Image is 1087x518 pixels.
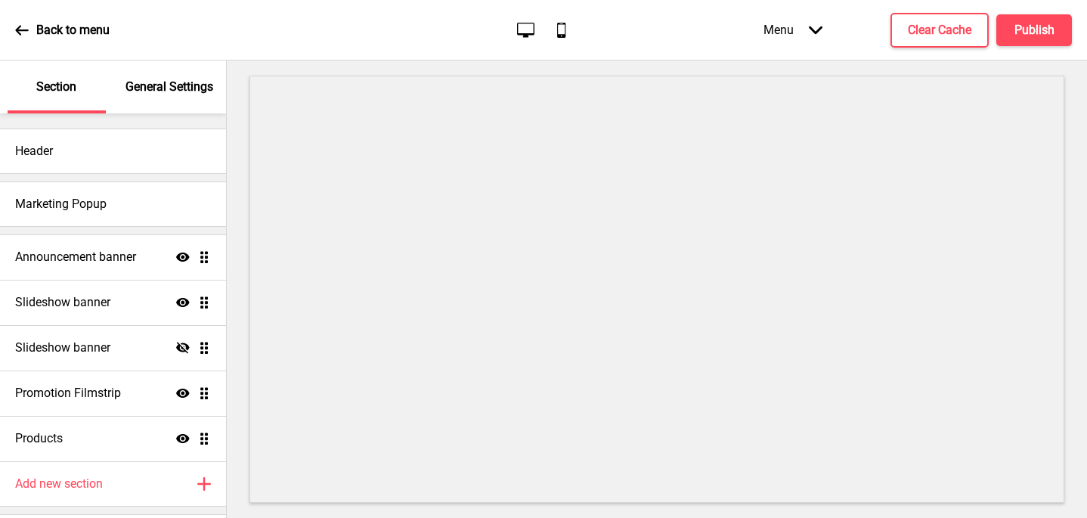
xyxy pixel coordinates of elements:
[996,14,1072,46] button: Publish
[15,294,110,311] h4: Slideshow banner
[15,196,107,212] h4: Marketing Popup
[15,476,103,492] h4: Add new section
[15,430,63,447] h4: Products
[890,13,989,48] button: Clear Cache
[125,79,213,95] p: General Settings
[36,22,110,39] p: Back to menu
[15,10,110,51] a: Back to menu
[15,340,110,356] h4: Slideshow banner
[36,79,76,95] p: Section
[908,22,971,39] h4: Clear Cache
[15,143,53,160] h4: Header
[15,385,121,402] h4: Promotion Filmstrip
[15,249,136,265] h4: Announcement banner
[748,8,838,52] div: Menu
[1014,22,1054,39] h4: Publish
